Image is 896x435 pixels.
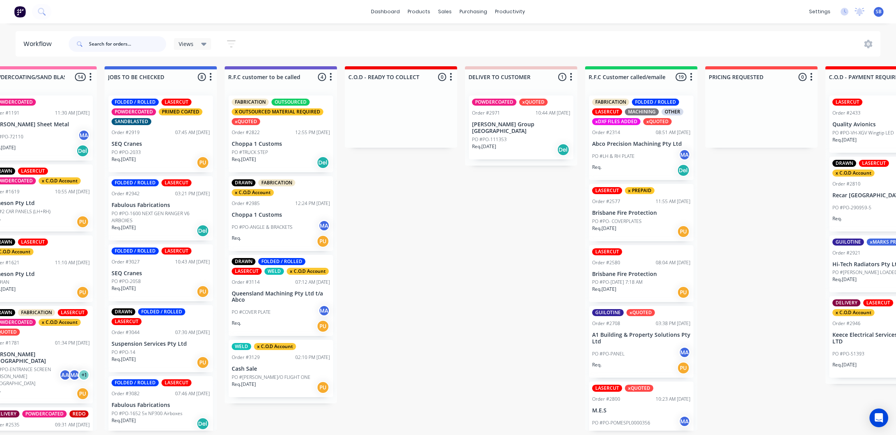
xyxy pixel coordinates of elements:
div: Del [677,164,690,177]
div: FABRICATION [258,179,295,186]
div: AA [59,369,71,381]
div: OUTSOURCED [271,99,310,106]
div: 02:10 PM [DATE] [295,354,330,361]
div: WELD [264,268,284,275]
div: xQUOTED [643,118,672,125]
p: Cash Sale [232,366,330,372]
p: Req. [DATE] [232,381,256,388]
a: dashboard [367,6,404,18]
div: PU [677,362,690,374]
div: MA [78,129,90,141]
div: Order #2946 [832,320,861,327]
p: PO #PO-14 [112,349,135,356]
div: PU [317,235,329,248]
div: Order #3044 [112,329,140,336]
div: xQUOTED [232,118,260,125]
p: PO #PO-VH-XGV Wingtip LED [832,129,894,136]
div: DRAWN [232,258,255,265]
div: 12:24 PM [DATE] [295,200,330,207]
div: DRAWNFOLDED / ROLLEDLASERCUTWELDx C.O.D AccountOrder #311407:12 AM [DATE]Queensland Machining Pty... [229,255,333,336]
div: MA [679,416,690,427]
p: PO #TRUCK STEP [232,149,268,156]
div: PU [76,286,89,299]
div: Del [197,225,209,237]
div: Order #3082 [112,390,140,397]
img: Factory [14,6,26,18]
div: 11:55 AM [DATE] [656,198,690,205]
div: X OUTSOURCED MATERIAL REQUIRED [232,108,323,115]
p: Choppa 1 Customs [232,141,330,147]
div: settings [805,6,834,18]
div: MA [679,347,690,358]
div: 01:34 PM [DATE] [55,340,90,347]
div: x C.O.D Account [287,268,329,275]
div: WELD [232,343,251,350]
p: Brisbane Fire Protection [592,210,690,216]
p: Req. [DATE] [832,136,857,143]
p: PO #LH & RH PLATE [592,153,635,160]
div: DRAWN [832,160,856,167]
p: PO #PO-290959-5 [832,204,871,211]
div: POWDERCOATED [112,108,156,115]
div: Order #2708 [592,320,620,327]
p: Req. [DATE] [232,156,256,163]
div: LASERCUT [112,318,142,325]
div: PU [677,225,690,238]
p: PO #PO-ANGLE & BRACKETS [232,224,293,231]
div: POWDERCOATEDxQUOTEDOrder #297110:44 AM [DATE][PERSON_NAME] Group [GEOGRAPHIC_DATA]PO #PO-111353Re... [469,95,573,159]
div: LASERCUT [592,187,622,194]
div: MA [679,149,690,161]
div: LASERCUT [859,160,889,167]
p: Req. [592,164,601,171]
div: LASERCUT [58,309,88,316]
div: 10:23 AM [DATE] [656,396,690,403]
div: Order #2971 [472,110,500,117]
p: PO #COVER PLATE [232,309,271,316]
p: PO #PO-POMESPL0000356 [592,419,650,426]
span: Views [179,40,193,48]
div: POWDERCOATED [22,410,67,417]
p: Req. [DATE] [112,417,136,424]
p: M.E.S [592,407,690,414]
div: 10:43 AM [DATE] [175,258,210,265]
div: FOLDED / ROLLED [258,258,305,265]
div: LASERCUT [161,179,192,186]
div: Del [197,417,209,430]
div: LASERCUTx PREPAIDOrder #257711:55 AM [DATE]Brisbane Fire ProtectionPO #PO- COVERPLATESReq.[DATE]PU [589,184,694,241]
span: SB [876,8,882,15]
div: WELDx C.O.D AccountOrder #312902:10 PM [DATE]Cash SalePO #[PERSON_NAME]/O FLIGHT ONEReq.[DATE]PU [229,340,333,397]
p: SEQ Cranes [112,270,210,277]
div: LASERCUT [161,379,192,386]
div: x C.O.D Account [254,343,296,350]
div: 12:55 PM [DATE] [295,129,330,136]
p: Req. [DATE] [592,286,616,293]
div: purchasing [456,6,491,18]
p: [PERSON_NAME] Group [GEOGRAPHIC_DATA] [472,121,570,134]
div: FABRICATIONOUTSOURCEDX OUTSOURCED MATERIAL REQUIREDxQUOTEDOrder #282212:55 PM [DATE]Choppa 1 Cust... [229,95,333,172]
div: Order #2810 [832,180,861,187]
div: LASERCUT [592,385,622,392]
p: PO #PO-2033 [112,149,141,156]
p: Req. [DATE] [832,276,857,283]
div: 08:51 AM [DATE] [656,129,690,136]
p: PO #PO-[DATE] 7:18 AM [592,279,642,286]
div: DRAWNFOLDED / ROLLEDLASERCUTOrder #304407:30 AM [DATE]Suspension Services Pty LtdPO #PO-14Req.[DA... [108,305,213,372]
div: LASERCUT [863,299,893,306]
div: LASERCUT [832,99,862,106]
div: Order #3129 [232,354,260,361]
div: DRAWN [232,179,255,186]
div: x C.O.D Account [39,319,81,326]
div: Order #2921 [832,249,861,256]
div: PU [317,381,329,394]
div: LASERCUTOrder #258008:04 AM [DATE]Brisbane Fire ProtectionPO #PO-[DATE] 7:18 AMReq.[DATE]PU [589,245,694,302]
div: FOLDED / ROLLED [112,179,159,186]
div: xQUOTED [625,385,653,392]
div: Order #2800 [592,396,620,403]
div: FOLDED / ROLLED [112,248,159,255]
p: PO #[PERSON_NAME]/O FLIGHT ONE [232,374,310,381]
div: Order #2822 [232,129,260,136]
p: Req. [DATE] [112,285,136,292]
div: Order #2919 [112,129,140,136]
p: SEQ Cranes [112,141,210,147]
p: PO #PO- COVERPLATES [592,218,642,225]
